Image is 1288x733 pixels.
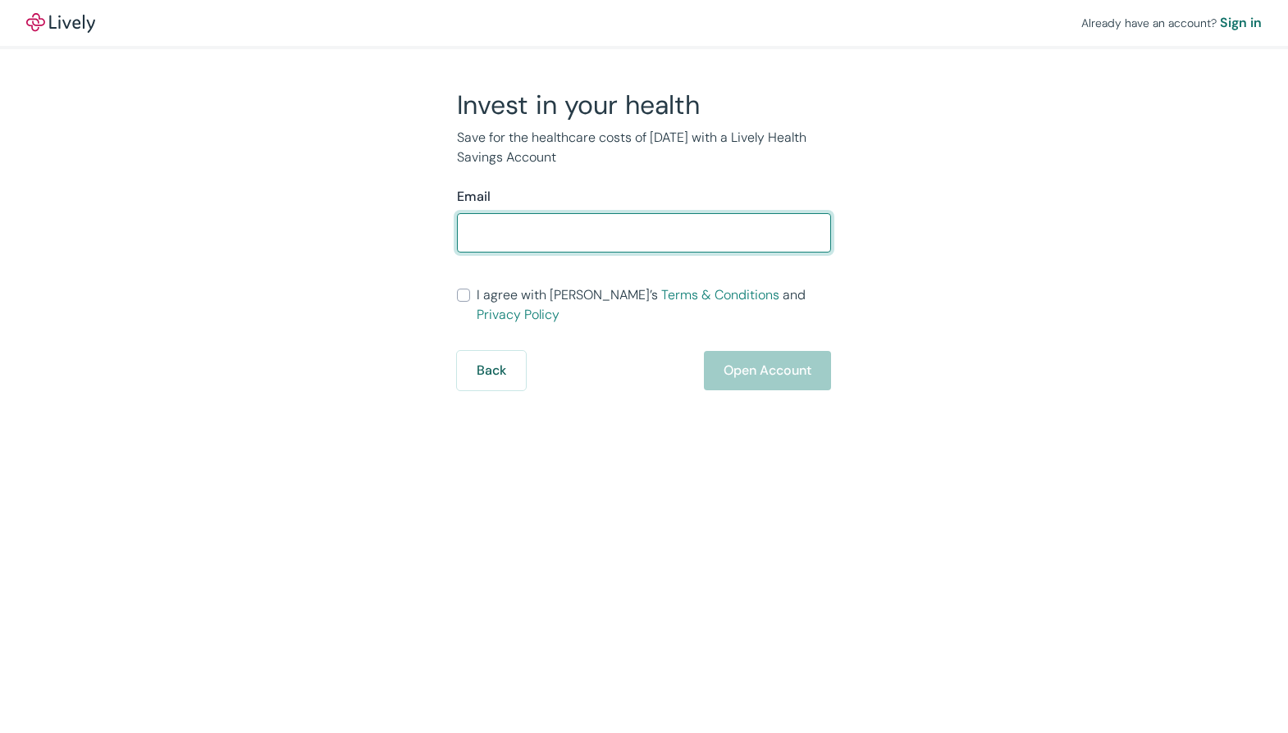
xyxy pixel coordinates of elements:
[1220,13,1262,33] a: Sign in
[457,351,526,390] button: Back
[457,89,831,121] h2: Invest in your health
[457,128,831,167] p: Save for the healthcare costs of [DATE] with a Lively Health Savings Account
[477,285,831,325] span: I agree with [PERSON_NAME]’s and
[661,286,779,303] a: Terms & Conditions
[26,13,95,33] img: Lively
[477,306,560,323] a: Privacy Policy
[26,13,95,33] a: LivelyLively
[1081,13,1262,33] div: Already have an account?
[457,187,491,207] label: Email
